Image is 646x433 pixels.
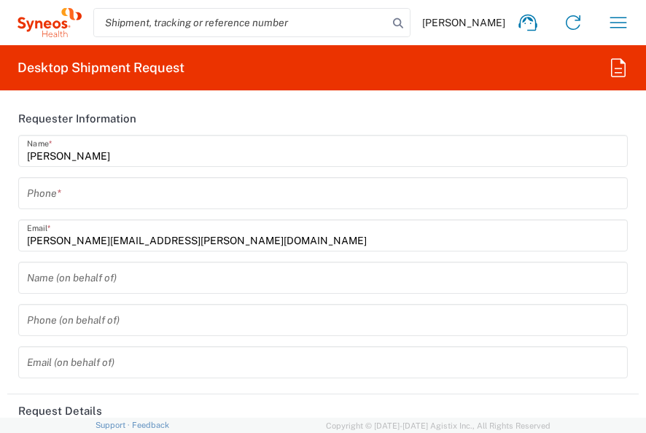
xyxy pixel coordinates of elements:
h2: Desktop Shipment Request [17,59,184,77]
a: Feedback [132,421,169,429]
span: Copyright © [DATE]-[DATE] Agistix Inc., All Rights Reserved [326,419,550,432]
span: [PERSON_NAME] [422,16,505,29]
input: Shipment, tracking or reference number [94,9,388,36]
h2: Requester Information [18,112,136,126]
h2: Request Details [18,404,102,418]
a: Support [96,421,132,429]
